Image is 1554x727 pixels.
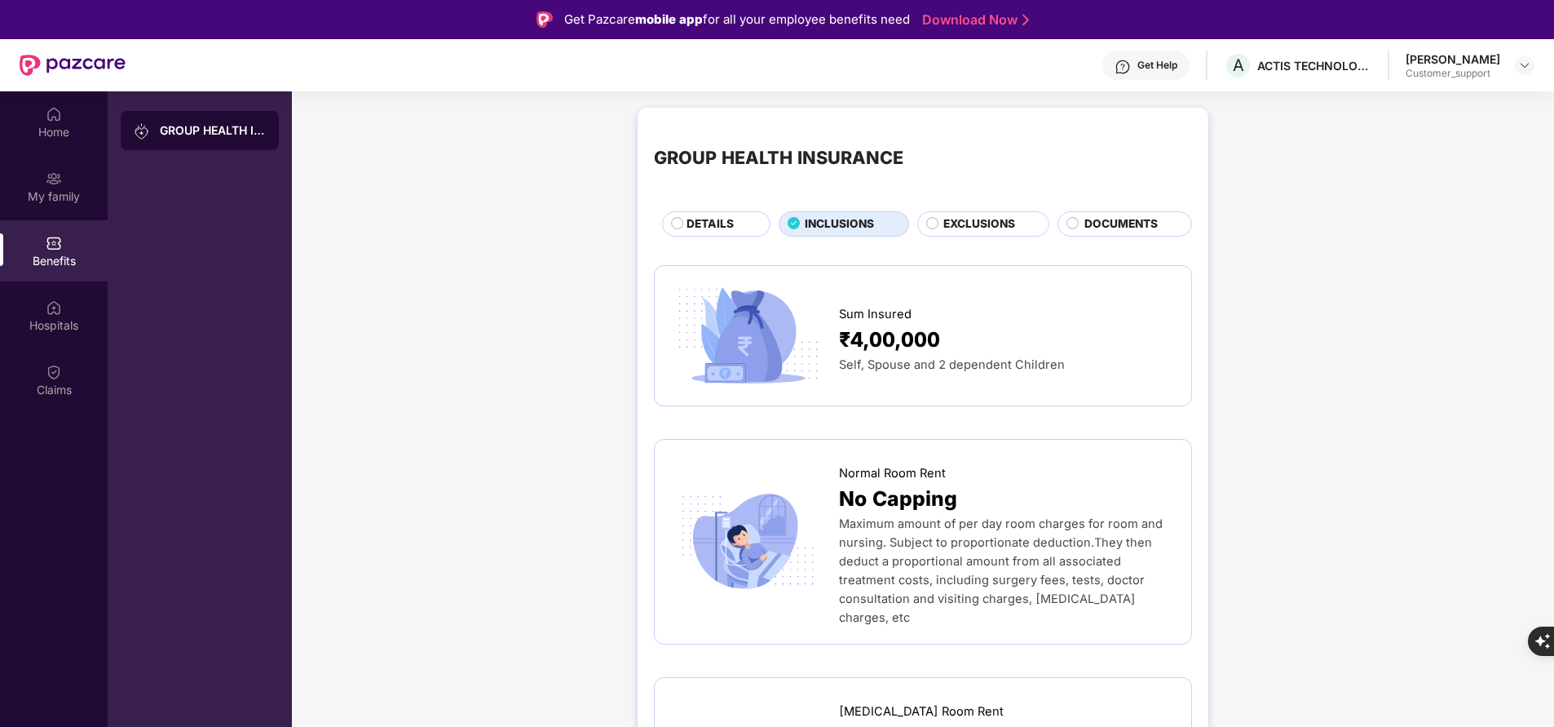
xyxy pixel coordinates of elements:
img: svg+xml;base64,PHN2ZyBpZD0iSG9tZSIgeG1sbnM9Imh0dHA6Ly93d3cudzMub3JnLzIwMDAvc3ZnIiB3aWR0aD0iMjAiIG... [46,106,62,122]
div: Get Pazcare for all your employee benefits need [564,10,910,29]
img: svg+xml;base64,PHN2ZyB3aWR0aD0iMjAiIGhlaWdodD0iMjAiIHZpZXdCb3g9IjAgMCAyMCAyMCIgZmlsbD0ibm9uZSIgeG... [46,171,62,187]
span: ₹4,00,000 [839,324,940,356]
img: svg+xml;base64,PHN2ZyBpZD0iQmVuZWZpdHMiIHhtbG5zPSJodHRwOi8vd3d3LnczLm9yZy8yMDAwL3N2ZyIgd2lkdGg9Ij... [46,235,62,251]
img: icon [671,488,825,596]
img: svg+xml;base64,PHN2ZyB3aWR0aD0iMjAiIGhlaWdodD0iMjAiIHZpZXdCb3g9IjAgMCAyMCAyMCIgZmlsbD0ibm9uZSIgeG... [134,123,150,140]
img: New Pazcare Logo [20,55,126,76]
strong: mobile app [635,11,703,27]
div: Get Help [1137,59,1177,72]
span: Maximum amount of per day room charges for room and nursing. Subject to proportionate deduction.T... [839,516,1163,625]
span: Self, Spouse and 2 dependent Children [839,357,1065,372]
img: icon [671,282,825,390]
img: Stroke [1022,11,1029,29]
span: INCLUSIONS [805,215,874,233]
span: DOCUMENTS [1084,215,1158,233]
img: svg+xml;base64,PHN2ZyBpZD0iSG9zcGl0YWxzIiB4bWxucz0iaHR0cDovL3d3dy53My5vcmcvMjAwMC9zdmciIHdpZHRoPS... [46,299,62,316]
div: GROUP HEALTH INSURANCE [160,122,266,139]
div: Customer_support [1406,67,1500,80]
div: GROUP HEALTH INSURANCE [654,144,903,171]
a: Download Now [922,11,1024,29]
img: svg+xml;base64,PHN2ZyBpZD0iSGVscC0zMngzMiIgeG1sbnM9Imh0dHA6Ly93d3cudzMub3JnLzIwMDAvc3ZnIiB3aWR0aD... [1115,59,1131,75]
img: svg+xml;base64,PHN2ZyBpZD0iQ2xhaW0iIHhtbG5zPSJodHRwOi8vd3d3LnczLm9yZy8yMDAwL3N2ZyIgd2lkdGg9IjIwIi... [46,364,62,380]
span: A [1233,55,1244,75]
img: svg+xml;base64,PHN2ZyBpZD0iRHJvcGRvd24tMzJ4MzIiIHhtbG5zPSJodHRwOi8vd3d3LnczLm9yZy8yMDAwL3N2ZyIgd2... [1518,59,1531,72]
span: EXCLUSIONS [943,215,1015,233]
span: No Capping [839,483,957,515]
span: Sum Insured [839,305,912,324]
img: Logo [536,11,553,28]
div: ACTIS TECHNOLOGIES PRIVATE LIMITED [1257,58,1371,73]
span: Normal Room Rent [839,464,946,483]
span: [MEDICAL_DATA] Room Rent [839,703,1004,721]
div: [PERSON_NAME] [1406,51,1500,67]
span: DETAILS [686,215,734,233]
